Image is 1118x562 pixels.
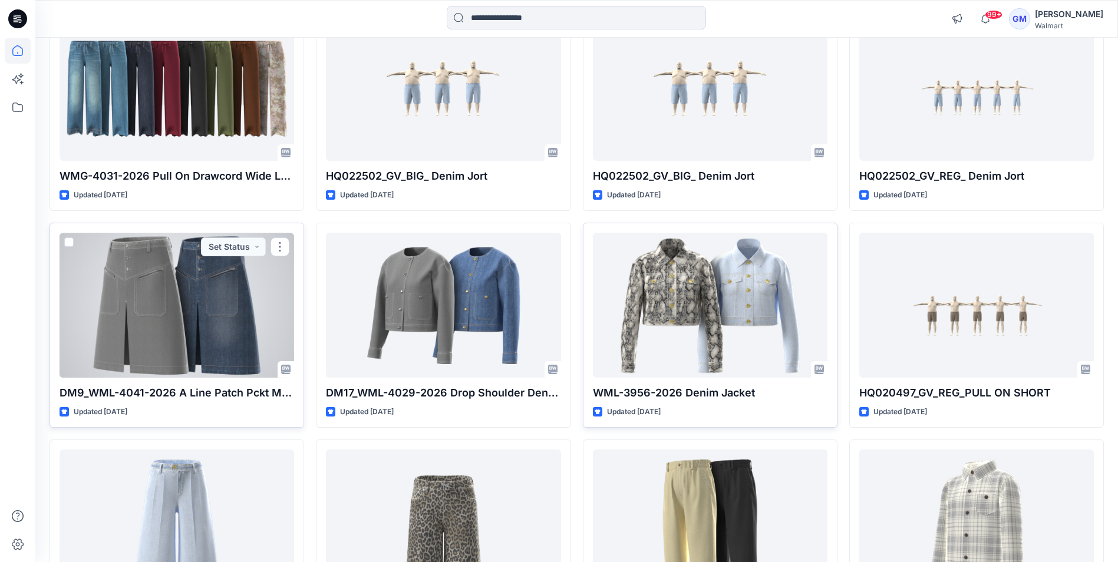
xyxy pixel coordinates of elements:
p: HQ022502_GV_BIG_ Denim Jort [326,168,560,184]
a: WML-3956-2026 Denim Jacket [593,233,827,377]
p: Updated [DATE] [607,406,661,418]
p: Updated [DATE] [873,189,927,201]
a: DM9_WML-4041-2026 A Line Patch Pckt Midi Skirt [60,233,294,377]
div: GM [1009,8,1030,29]
div: Walmart [1035,21,1103,30]
p: WML-3956-2026 Denim Jacket [593,385,827,401]
a: HQ022502_GV_REG_ Denim Jort [859,16,1094,160]
p: WMG-4031-2026 Pull On Drawcord Wide Leg_Opt3 [60,168,294,184]
a: HQ022502_GV_BIG_ Denim Jort [326,16,560,160]
span: 99+ [985,10,1002,19]
p: HQ022502_GV_BIG_ Denim Jort [593,168,827,184]
p: Updated [DATE] [340,406,394,418]
p: Updated [DATE] [607,189,661,201]
div: [PERSON_NAME] [1035,7,1103,21]
a: HQ020497_GV_REG_PULL ON SHORT [859,233,1094,377]
p: HQ022502_GV_REG_ Denim Jort [859,168,1094,184]
a: WMG-4031-2026 Pull On Drawcord Wide Leg_Opt3 [60,16,294,160]
a: DM17_WML-4029-2026 Drop Shoulder Denim Lady Jacket [326,233,560,377]
a: HQ022502_GV_BIG_ Denim Jort [593,16,827,160]
p: DM17_WML-4029-2026 Drop Shoulder Denim [DEMOGRAPHIC_DATA] Jacket [326,385,560,401]
p: Updated [DATE] [873,406,927,418]
p: HQ020497_GV_REG_PULL ON SHORT [859,385,1094,401]
p: Updated [DATE] [340,189,394,201]
p: Updated [DATE] [74,189,127,201]
p: Updated [DATE] [74,406,127,418]
p: DM9_WML-4041-2026 A Line Patch Pckt Midi Skirt [60,385,294,401]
